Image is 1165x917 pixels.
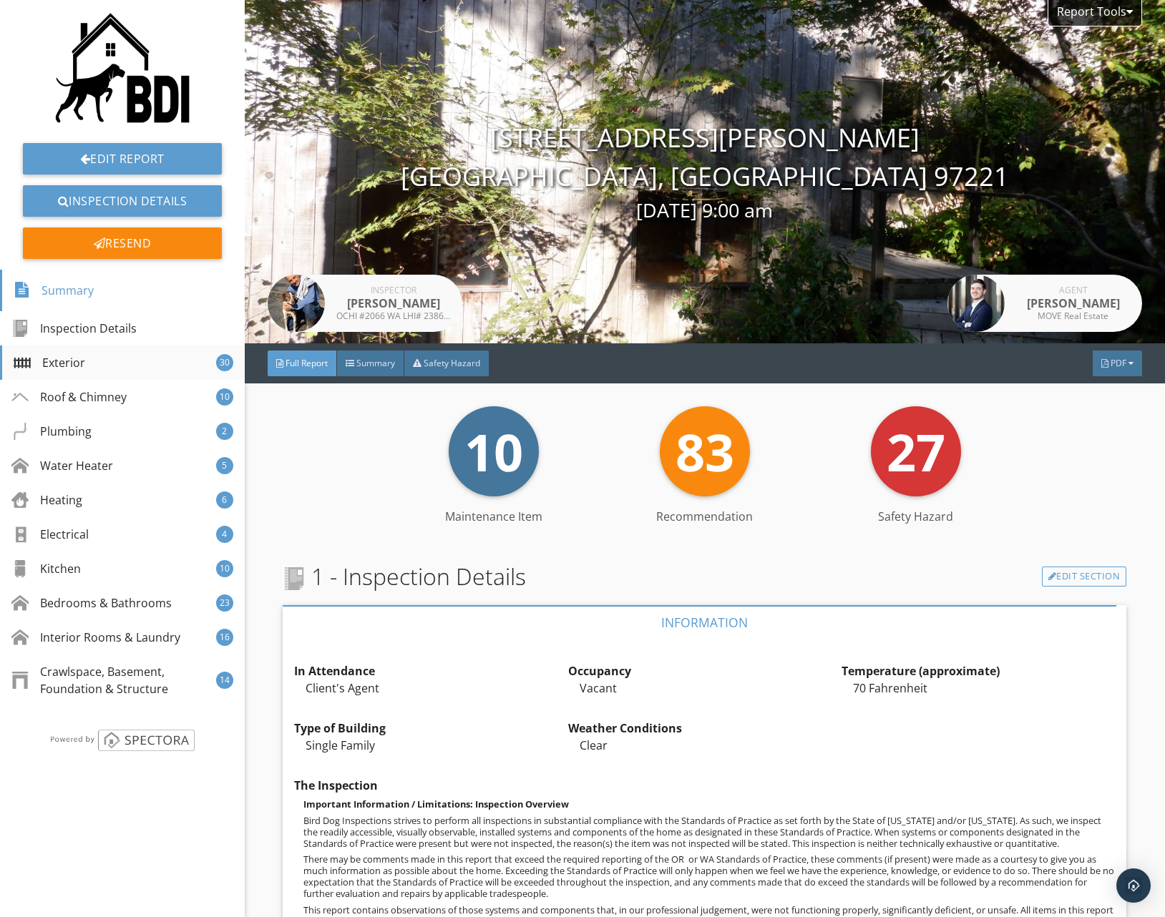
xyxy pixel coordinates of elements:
div: Roof & Chimney [11,388,127,406]
p: Bird Dog Inspections strives to perform all inspections in substantial compliance with the Standa... [303,815,1115,849]
div: 30 [216,354,233,371]
a: Edit Report [23,143,222,175]
div: MOVE Real Estate [1016,312,1131,320]
span: Summary [356,357,395,369]
div: 6 [216,491,233,509]
div: 4 [216,526,233,543]
a: Edit Section [1042,567,1127,587]
div: Vacant [568,680,842,697]
span: Safety Hazard [424,357,480,369]
div: Maintenance Item [389,508,600,525]
div: Plumbing [11,423,92,440]
span: Full Report [286,357,328,369]
div: 23 [216,594,233,612]
span: 1 - Inspection Details [283,559,526,594]
div: [PERSON_NAME] [1016,295,1131,312]
div: Single Family [294,737,567,754]
p: There may be comments made in this report that exceed the required reporting of the OR or WA Stan... [303,853,1115,899]
span: Fahrenheit [869,680,927,696]
strong: The Inspection [294,778,378,793]
div: Inspector [336,286,451,295]
div: 16 [216,629,233,646]
div: [STREET_ADDRESS][PERSON_NAME] [GEOGRAPHIC_DATA], [GEOGRAPHIC_DATA] 97221 [245,119,1165,225]
div: Client's Agent [294,680,567,697]
div: Inspection Details [11,320,137,337]
div: Water Heater [11,457,113,474]
span: 83 [676,416,734,486]
span: 10 [464,416,523,486]
img: SECONDARY-BLACK_copy.png [54,11,191,126]
div: Clear [568,737,842,754]
a: Inspector [PERSON_NAME] OCHI #2066 WA LHI# 2386 CCB#243122 [268,275,462,332]
strong: In Attendance [294,663,375,679]
div: [DATE] 9:00 am [245,196,1165,225]
div: 14 [216,672,233,689]
img: isb95jwnoesdqu0000000000.jpg [947,275,1005,332]
strong: Important Information / Limitations: Inspection Overview [303,798,569,810]
div: Exterior [14,354,85,371]
div: Interior Rooms & Laundry [11,629,180,646]
div: [PERSON_NAME] [336,295,451,312]
strong: Occupancy [568,663,631,679]
div: Safety Hazard [810,508,1021,525]
div: Bedrooms & Bathrooms [11,594,172,612]
span: 27 [887,416,945,486]
img: powered_by_spectora_2.png [48,729,197,752]
div: 10 [216,560,233,577]
div: Crawlspace, Basement, Foundation & Structure [11,663,216,697]
div: Agent [1016,286,1131,295]
div: Kitchen [11,560,81,577]
div: 70 [842,680,1115,697]
span: PDF [1111,357,1126,369]
strong: Type of Building [294,720,386,736]
strong: Temperature (approximate) [842,663,1000,679]
div: 2 [216,423,233,440]
div: Resend [23,227,222,259]
div: Recommendation [600,508,811,525]
a: Inspection Details [23,185,222,217]
div: 5 [216,457,233,474]
div: 10 [216,388,233,406]
div: Summary [14,278,94,303]
div: Open Intercom Messenger [1116,868,1151,903]
img: rick_and_dash_xoxo.jpg [268,275,325,332]
div: Heating [11,491,82,509]
div: OCHI #2066 WA LHI# 2386 CCB#243122 [336,312,451,320]
strong: Weather Conditions [568,720,682,736]
div: Electrical [11,526,89,543]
